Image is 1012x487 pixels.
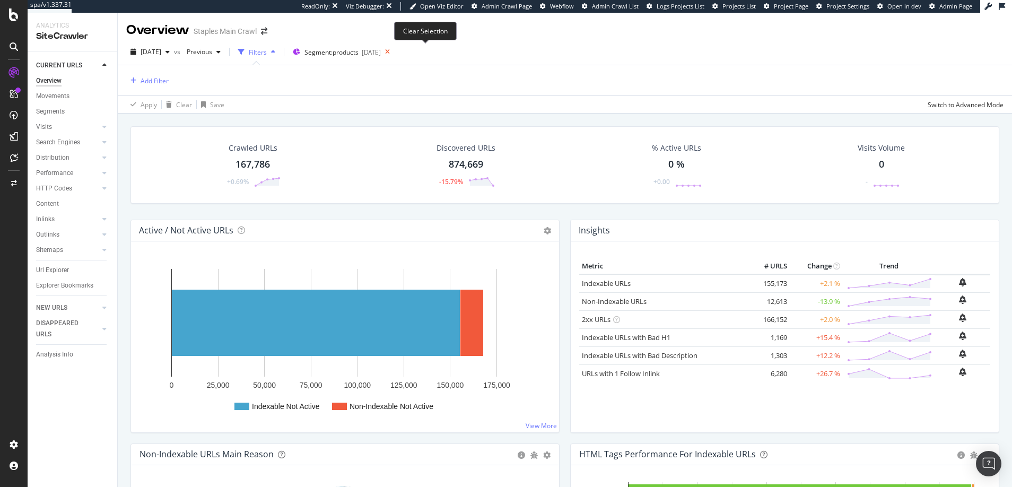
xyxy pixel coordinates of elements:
a: Visits [36,121,99,133]
a: URLs with 1 Follow Inlink [582,369,660,378]
a: CURRENT URLS [36,60,99,71]
span: Project Page [774,2,808,10]
h4: Active / Not Active URLs [139,223,233,238]
div: Crawled URLs [229,143,277,153]
span: Projects List [722,2,756,10]
div: Clear Selection [394,22,457,40]
a: DISAPPEARED URLS [36,318,99,340]
div: 0 % [668,158,685,171]
text: 125,000 [390,381,417,389]
th: Metric [579,258,747,274]
div: Non-Indexable URLs Main Reason [139,449,274,459]
a: Movements [36,91,110,102]
a: View More [526,421,557,430]
td: +2.1 % [790,274,843,293]
button: Apply [126,96,157,113]
a: Overview [36,75,110,86]
div: bell-plus [959,314,966,322]
text: 75,000 [300,381,322,389]
td: +12.2 % [790,346,843,364]
div: -15.79% [439,177,463,186]
div: circle-info [957,451,965,459]
div: Sitemaps [36,245,63,256]
span: Open in dev [887,2,921,10]
div: bell-plus [959,368,966,376]
div: Staples Main Crawl [194,26,257,37]
text: 50,000 [253,381,276,389]
a: HTTP Codes [36,183,99,194]
div: 167,786 [235,158,270,171]
div: Inlinks [36,214,55,225]
a: Outlinks [36,229,99,240]
div: NEW URLS [36,302,67,314]
a: Url Explorer [36,265,110,276]
button: Clear [162,96,192,113]
a: Admin Crawl List [582,2,639,11]
div: [DATE] [362,48,381,57]
th: Trend [843,258,935,274]
button: Save [197,96,224,113]
a: Search Engines [36,137,99,148]
svg: A chart. [139,258,547,424]
div: Analysis Info [36,349,73,360]
a: Admin Crawl Page [472,2,532,11]
div: HTTP Codes [36,183,72,194]
a: Admin Page [929,2,972,11]
div: Visits Volume [858,143,905,153]
div: gear [543,451,551,459]
a: Project Page [764,2,808,11]
div: circle-info [518,451,525,459]
div: bell-plus [959,332,966,340]
a: Sitemaps [36,245,99,256]
div: Apply [141,100,157,109]
div: 874,669 [449,158,483,171]
a: 2xx URLs [582,315,610,324]
a: Indexable URLs [582,279,631,288]
a: Non-Indexable URLs [582,297,647,306]
span: Open Viz Editor [420,2,464,10]
button: Filters [234,44,280,60]
text: 25,000 [207,381,230,389]
div: % Active URLs [652,143,701,153]
div: Clear [176,100,192,109]
a: Analysis Info [36,349,110,360]
div: bell-plus [959,350,966,358]
text: 0 [170,381,174,389]
th: # URLS [747,258,790,274]
div: ReadOnly: [301,2,330,11]
td: 166,152 [747,310,790,328]
a: Distribution [36,152,99,163]
div: +0.69% [227,177,249,186]
td: 1,303 [747,346,790,364]
div: Save [210,100,224,109]
div: Discovered URLs [437,143,495,153]
td: +2.0 % [790,310,843,328]
div: +0.00 [653,177,670,186]
a: Performance [36,168,99,179]
span: Admin Page [939,2,972,10]
a: Projects List [712,2,756,11]
div: Explorer Bookmarks [36,280,93,291]
td: -13.9 % [790,292,843,310]
div: Segments [36,106,65,117]
span: Admin Crawl List [592,2,639,10]
text: Indexable Not Active [252,402,320,411]
div: Filters [249,48,267,57]
span: 2025 Sep. 12th [141,47,161,56]
span: vs [174,47,182,56]
text: Non-Indexable Not Active [350,402,433,411]
div: bell-plus [959,295,966,304]
button: Switch to Advanced Mode [923,96,1004,113]
span: Segment: products [304,48,359,57]
div: Movements [36,91,69,102]
a: Inlinks [36,214,99,225]
div: Performance [36,168,73,179]
div: Search Engines [36,137,80,148]
div: Url Explorer [36,265,69,276]
span: Logs Projects List [657,2,704,10]
th: Change [790,258,843,274]
div: - [866,177,868,186]
i: Options [544,227,551,234]
span: Webflow [550,2,574,10]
